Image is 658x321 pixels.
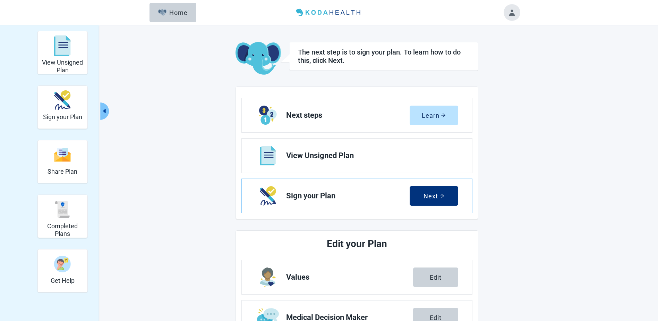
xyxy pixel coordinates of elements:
[37,140,88,183] div: Share Plan
[37,249,88,293] div: Get Help
[43,113,82,121] h2: Sign your Plan
[37,31,88,74] div: View Unsigned Plan
[242,139,472,173] a: View View Unsigned Plan section
[441,113,446,118] span: arrow-right
[54,147,71,162] img: svg%3e
[54,256,71,272] img: person-question-x68TBcxA.svg
[424,192,444,199] div: Next
[293,7,365,18] img: Koda Health
[149,3,196,22] button: ElephantHome
[439,194,444,198] span: arrow-right
[286,111,410,120] span: Next steps
[236,42,281,75] img: Koda Elephant
[37,85,88,129] div: Sign your Plan
[410,186,458,206] button: Nextarrow-right
[242,98,472,132] a: Learn Next steps section
[298,48,470,65] h1: The next step is to sign your plan. To learn how to do this, click Next.
[422,112,446,119] div: Learn
[430,314,442,321] div: Edit
[100,102,109,120] button: Collapse menu
[37,195,88,238] div: Completed Plans
[41,59,85,74] h2: View Unsigned Plan
[410,106,458,125] button: Learnarrow-right
[504,4,520,21] button: Toggle account menu
[286,151,453,160] span: View Unsigned Plan
[41,222,85,237] h2: Completed Plans
[54,90,71,110] img: make_plan_official-CpYJDfBD.svg
[158,9,167,16] img: Elephant
[430,274,442,281] div: Edit
[51,277,75,285] h2: Get Help
[413,267,458,287] button: Edit
[158,9,188,16] div: Home
[48,168,77,175] h2: Share Plan
[54,35,71,56] img: svg%3e
[286,192,410,200] span: Sign your Plan
[242,260,472,294] a: Edit Values section
[286,273,413,281] span: Values
[101,108,108,114] span: caret-left
[242,179,472,213] a: Next Sign your Plan section
[267,236,446,252] h2: Edit your Plan
[54,201,71,218] img: svg%3e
